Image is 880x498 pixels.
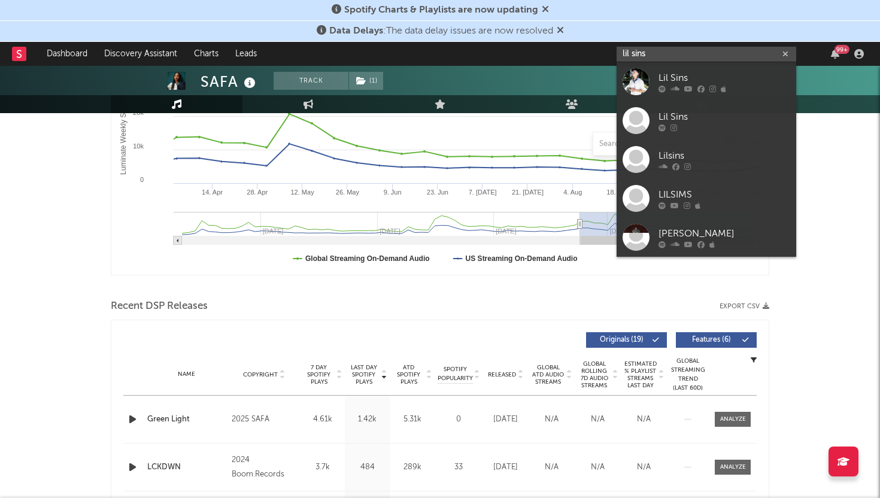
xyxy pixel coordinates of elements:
[232,412,297,427] div: 2025 SAFA
[617,62,796,101] a: Lil Sins
[532,461,572,473] div: N/A
[384,189,402,196] text: 9. Jun
[348,72,384,90] span: ( 1 )
[831,49,839,59] button: 99+
[291,189,315,196] text: 12. May
[186,42,227,66] a: Charts
[243,371,278,378] span: Copyright
[659,71,790,85] div: Lil Sins
[557,26,564,36] span: Dismiss
[427,189,448,196] text: 23. Jun
[303,364,335,385] span: 7 Day Spotify Plays
[38,42,96,66] a: Dashboard
[469,189,497,196] text: 7. [DATE]
[201,72,259,92] div: SAFA
[720,303,769,310] button: Export CSV
[617,140,796,179] a: Lilsins
[594,336,649,344] span: Originals ( 19 )
[96,42,186,66] a: Discovery Assistant
[617,47,796,62] input: Search for artists
[617,179,796,218] a: LILSIMS
[617,218,796,257] a: [PERSON_NAME]
[393,461,432,473] div: 289k
[147,370,226,379] div: Name
[329,26,383,36] span: Data Delays
[835,45,849,54] div: 99 +
[303,461,342,473] div: 3.7k
[606,189,629,196] text: 18. Aug
[617,101,796,140] a: Lil Sins
[532,364,565,385] span: Global ATD Audio Streams
[659,187,790,202] div: LILSIMS
[393,364,424,385] span: ATD Spotify Plays
[578,461,618,473] div: N/A
[624,414,664,426] div: N/A
[438,365,473,383] span: Spotify Popularity
[670,357,706,393] div: Global Streaming Trend (Last 60D)
[247,189,268,196] text: 28. Apr
[349,72,383,90] button: (1)
[578,360,611,389] span: Global Rolling 7D Audio Streams
[532,414,572,426] div: N/A
[578,414,618,426] div: N/A
[348,414,387,426] div: 1.42k
[593,139,720,149] input: Search by song name or URL
[336,189,360,196] text: 26. May
[512,189,544,196] text: 21. [DATE]
[624,360,657,389] span: Estimated % Playlist Streams Last Day
[488,371,516,378] span: Released
[563,189,582,196] text: 4. Aug
[466,254,578,263] text: US Streaming On-Demand Audio
[676,332,757,348] button: Features(6)
[274,72,348,90] button: Track
[393,414,432,426] div: 5.31k
[303,414,342,426] div: 4.61k
[542,5,549,15] span: Dismiss
[348,364,380,385] span: Last Day Spotify Plays
[485,461,526,473] div: [DATE]
[659,148,790,163] div: Lilsins
[348,461,387,473] div: 484
[140,176,144,183] text: 0
[485,414,526,426] div: [DATE]
[119,91,128,175] text: Luminate Weekly Streams
[227,42,265,66] a: Leads
[624,461,664,473] div: N/A
[147,414,226,426] a: Green Light
[344,5,538,15] span: Spotify Charts & Playlists are now updating
[659,110,790,124] div: Lil Sins
[438,414,480,426] div: 0
[586,332,667,348] button: Originals(19)
[684,336,739,344] span: Features ( 6 )
[147,461,226,473] a: LCKDWN
[329,26,553,36] span: : The data delay issues are now resolved
[305,254,430,263] text: Global Streaming On-Demand Audio
[202,189,223,196] text: 14. Apr
[232,453,297,482] div: 2024 Boom.Records
[111,299,208,314] span: Recent DSP Releases
[659,226,790,241] div: [PERSON_NAME]
[438,461,480,473] div: 33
